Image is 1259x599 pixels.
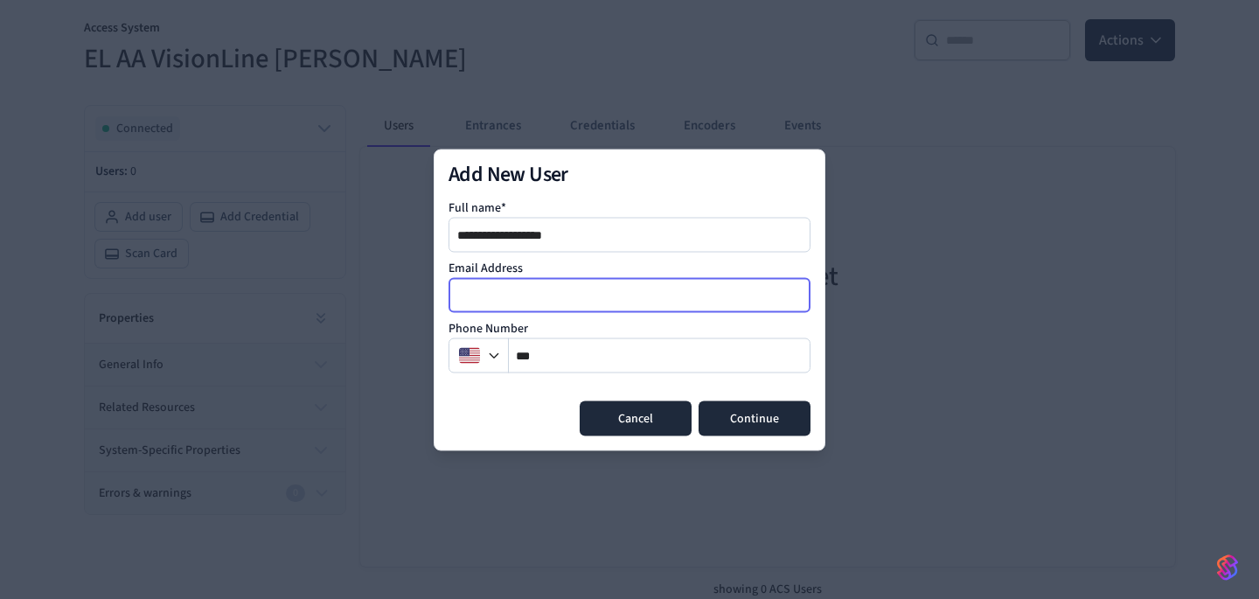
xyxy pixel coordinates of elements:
h2: Add New User [449,164,810,185]
button: Continue [699,400,810,435]
label: Email Address [449,259,523,276]
button: Cancel [580,400,692,435]
img: SeamLogoGradient.69752ec5.svg [1217,554,1238,582]
label: Phone Number [449,319,528,337]
label: Full name* [449,199,506,216]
